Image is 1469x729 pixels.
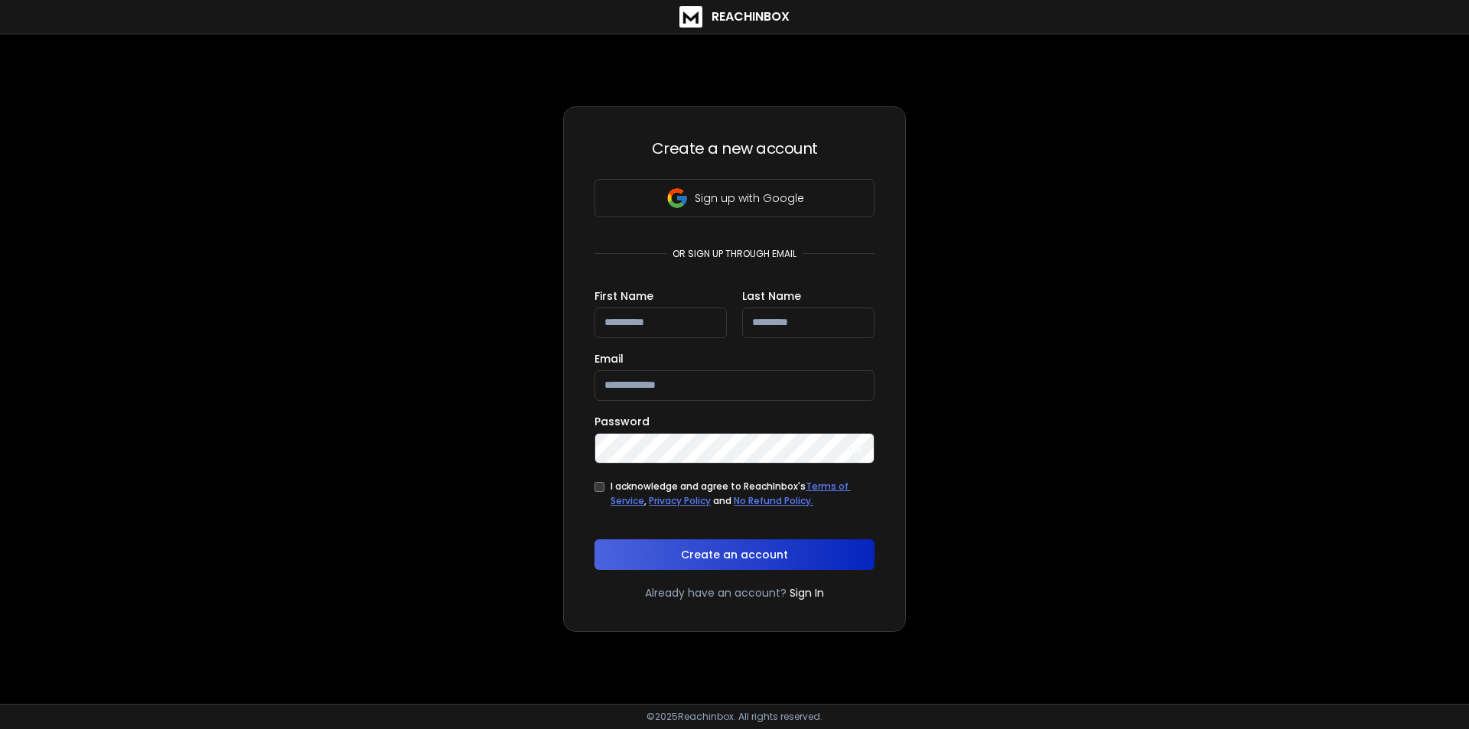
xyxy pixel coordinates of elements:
button: Create an account [594,539,875,570]
label: First Name [594,291,653,301]
label: Last Name [742,291,801,301]
a: No Refund Policy. [734,494,813,507]
a: Sign In [790,585,824,600]
a: Terms of Service [611,480,851,508]
label: Password [594,416,650,427]
img: logo [679,6,702,28]
div: I acknowledge and agree to ReachInbox's , and [611,479,875,509]
p: © 2025 Reachinbox. All rights reserved. [647,711,822,723]
a: Privacy Policy [649,494,711,507]
p: or sign up through email [666,248,803,260]
p: Sign up with Google [695,190,804,206]
p: Already have an account? [645,585,787,600]
label: Email [594,353,624,364]
a: ReachInbox [679,6,790,28]
button: Sign up with Google [594,179,875,217]
h1: ReachInbox [712,8,790,26]
h3: Create a new account [594,138,875,159]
